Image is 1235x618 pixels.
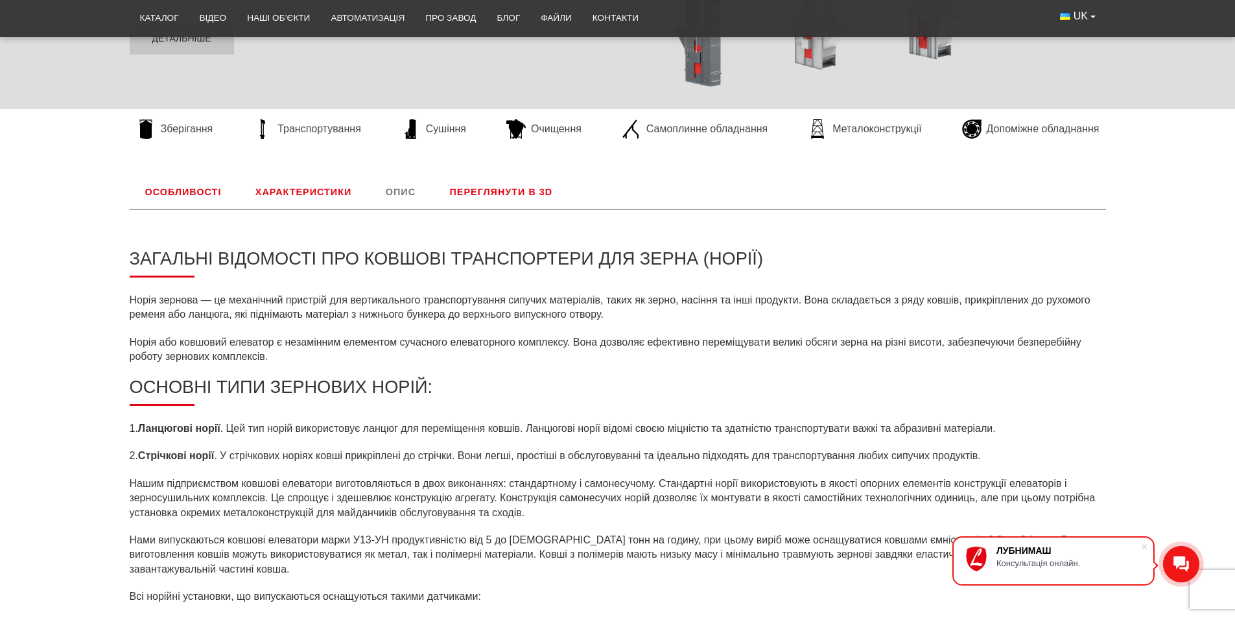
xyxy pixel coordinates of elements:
[1074,9,1088,23] span: UK
[161,122,213,136] span: Зберігання
[130,449,1106,463] p: 2. . У стрічкових норіях ковші прикріплені до стрічки. Вони легші, простіші в обслуговуванні та і...
[646,122,768,136] span: Самоплинне обладнання
[237,4,320,32] a: Наші об’єкти
[130,175,237,209] a: Особливості
[531,122,582,136] span: Очищення
[987,122,1100,136] span: Допоміжне обладнання
[1060,13,1070,20] img: Українська
[130,119,220,139] a: Зберігання
[130,248,1106,278] h2: Загальні відомості про ковшові транспортери для зерна (норії)
[130,335,1106,364] p: Норія або ковшовий елеватор є незамінним елементом сучасного елеваторного комплексу. Вона дозволя...
[320,4,415,32] a: Автоматизація
[1050,4,1105,29] button: UK
[130,377,1106,406] h2: Основні типи зернових норій:
[426,122,466,136] span: Сушіння
[138,450,214,461] strong: Стрічкові норії
[130,23,234,55] a: Детальніше
[996,558,1140,568] div: Консультація онлайн.
[582,4,649,32] a: Контакти
[956,119,1106,139] a: Допоміжне обладнання
[801,119,928,139] a: Металоконструкції
[530,4,582,32] a: Файли
[130,4,189,32] a: Каталог
[240,175,367,209] a: Характеристики
[486,4,530,32] a: Блог
[434,175,569,209] a: Переглянути в 3D
[130,477,1106,520] p: Нашим підприємством ковшові елеватори виготовляються в двох виконаннях: стандартному і самонесучо...
[996,545,1140,556] div: ЛУБНИМАШ
[500,119,588,139] a: Очищення
[130,422,1106,436] p: 1. . Цей тип норій використовує ланцюг для переміщення ковшів. Ланцюгові норії відомі своєю міцні...
[246,119,368,139] a: Транспортування
[615,119,774,139] a: Самоплинне обладнання
[130,533,1106,576] p: Нами випускаються ковшові елеватори марки У13-УН продуктивністю від 5 до [DEMOGRAPHIC_DATA] тонн ...
[277,122,361,136] span: Транспортування
[415,4,486,32] a: Про завод
[130,589,1106,604] p: Всі норійні установки, що випускаються оснащуються такими датчиками:
[395,119,473,139] a: Сушіння
[832,122,921,136] span: Металоконструкції
[138,423,220,434] strong: Ланцюгові норії
[189,4,237,32] a: Відео
[130,293,1106,322] p: Норія зернова — це механічний пристрій для вертикального транспортування сипучих матеріалів, таки...
[370,175,431,209] a: Опис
